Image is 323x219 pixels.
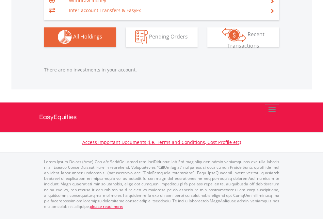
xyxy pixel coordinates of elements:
[149,33,188,40] span: Pending Orders
[90,204,123,209] a: please read more:
[44,159,279,209] p: Lorem Ipsum Dolors (Ame) Con a/e SeddOeiusmod tem InciDiduntut Lab Etd mag aliquaen admin veniamq...
[227,31,265,49] span: Recent Transactions
[135,30,148,44] img: pending_instructions-wht.png
[44,67,279,73] p: There are no investments in your account.
[126,27,198,47] button: Pending Orders
[207,27,279,47] button: Recent Transactions
[222,28,246,42] img: transactions-zar-wht.png
[44,27,116,47] button: All Holdings
[73,33,102,40] span: All Holdings
[39,102,284,132] a: EasyEquities
[58,30,72,44] img: holdings-wht.png
[69,6,262,15] td: Inter-account Transfers & EasyFx
[82,139,241,145] a: Access Important Documents (i.e. Terms and Conditions, Cost Profile etc)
